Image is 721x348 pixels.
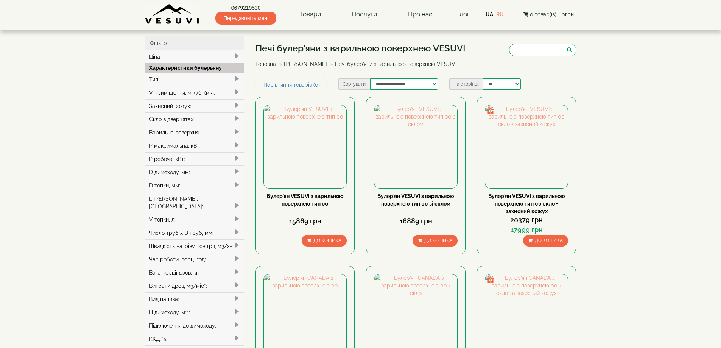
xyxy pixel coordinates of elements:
[255,44,466,53] h1: Печі булер'яни з варильною поверхнею VESUVI
[145,292,244,306] div: Вид палива:
[145,213,244,226] div: V топки, л:
[374,216,457,226] div: 16889 грн
[145,99,244,112] div: Захисний кожух:
[145,126,244,139] div: Варильна поверхня:
[338,78,370,90] label: Сортувати:
[485,105,568,188] img: Булер'ян VESUVI з варильною поверхнею тип 00 скло + захисний кожух
[488,193,565,214] a: Булер'ян VESUVI з варильною поверхнею тип 00 скло + захисний кожух
[486,11,493,17] a: UA
[145,279,244,292] div: Витрати дров, м3/міс*:
[485,215,568,225] div: 20379 грн
[255,78,328,91] a: Порівняння товарів (0)
[284,61,327,67] a: [PERSON_NAME]
[400,6,440,23] a: Про нас
[145,165,244,179] div: D димоходу, мм:
[496,11,504,17] a: RU
[145,139,244,152] div: P максимальна, кВт:
[267,193,344,207] a: Булер'ян VESUVI з варильною поверхнею тип 00
[145,239,244,253] div: Швидкість нагріву повітря, м3/хв:
[145,152,244,165] div: P робоча, кВт:
[424,238,452,243] span: До кошика
[485,225,568,235] div: 17999 грн
[145,86,244,99] div: V приміщення, м.куб. (м3):
[344,6,385,23] a: Послуги
[145,179,244,192] div: D топки, мм:
[145,112,244,126] div: Скло в дверцятах:
[523,235,568,247] button: До кошика
[413,235,458,247] button: До кошика
[145,332,244,345] div: ККД, %:
[145,306,244,319] div: H димоходу, м**:
[455,10,470,18] a: Блог
[313,238,341,243] span: До кошика
[145,63,244,73] div: Характеристики булерьяну
[145,73,244,86] div: Тип:
[302,235,347,247] button: До кошика
[521,10,576,19] button: 0 товар(ів) - 0грн
[145,226,244,239] div: Число труб x D труб, мм:
[377,193,454,207] a: Булер'ян VESUVI з варильною поверхнею тип 00 зі склом
[292,6,329,23] a: Товари
[449,78,483,90] label: На сторінці:
[145,36,244,50] div: Фільтр
[145,319,244,332] div: Підключення до димоходу:
[329,60,456,68] li: Печі булер'яни з варильною поверхнею VESUVI
[145,4,200,25] img: Завод VESUVI
[530,11,574,17] span: 0 товар(ів) - 0грн
[145,253,244,266] div: Час роботи, порц. год:
[264,105,346,188] img: Булер'ян VESUVI з варильною поверхнею тип 00
[535,238,563,243] span: До кошика
[215,4,276,12] a: 0679219530
[145,50,244,63] div: Ціна
[145,192,244,213] div: L [PERSON_NAME], [GEOGRAPHIC_DATA]:
[374,105,457,188] img: Булер'ян VESUVI з варильною поверхнею тип 00 зі склом
[145,266,244,279] div: Вага порції дров, кг:
[487,107,494,114] img: gift
[255,61,276,67] a: Головна
[487,276,494,283] img: gift
[215,12,276,25] span: Передзвоніть мені
[263,216,347,226] div: 15869 грн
